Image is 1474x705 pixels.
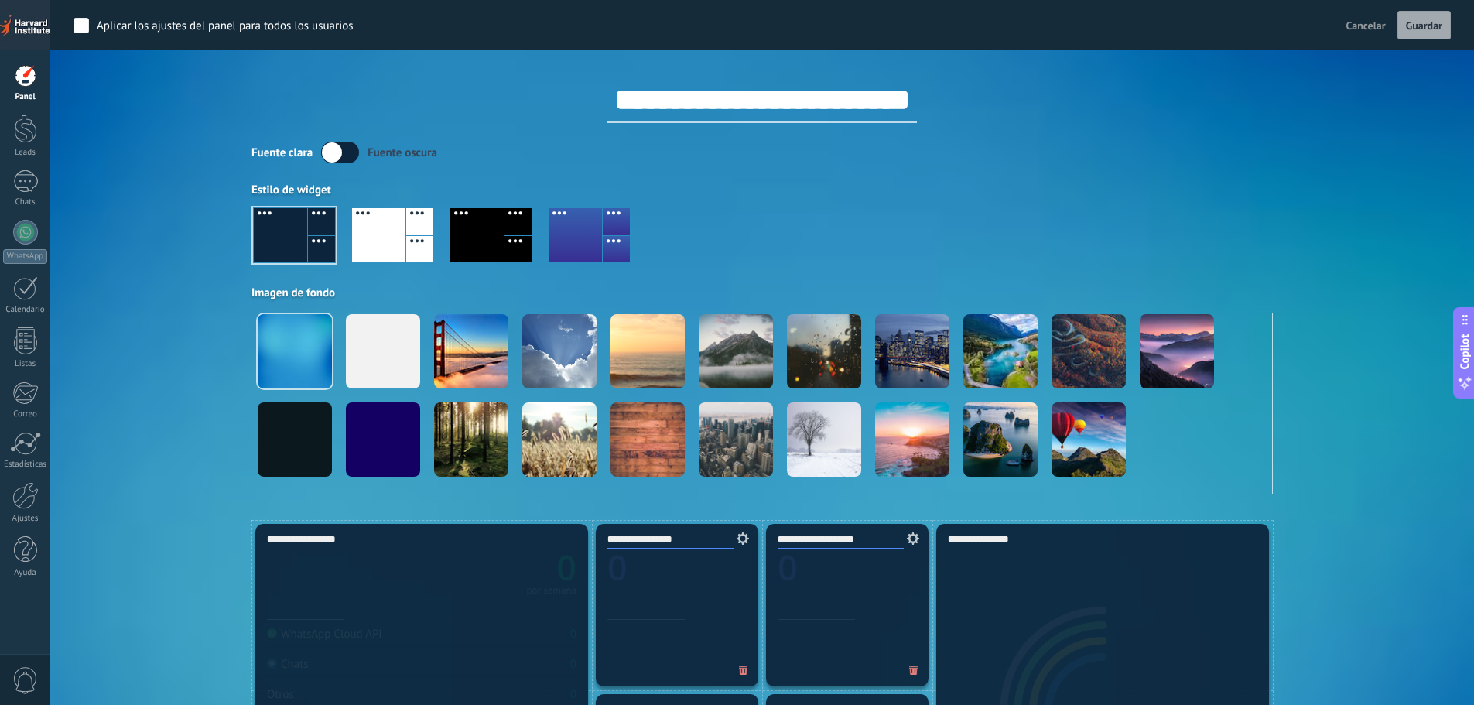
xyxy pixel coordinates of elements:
div: Fuente clara [251,145,313,160]
div: Aplicar los ajustes del panel para todos los usuarios [97,19,354,34]
div: Estadísticas [3,460,48,470]
div: Imagen de fondo [251,286,1273,300]
div: Fuente oscura [368,145,437,160]
button: Cancelar [1340,14,1392,37]
span: Copilot [1457,334,1472,369]
span: Cancelar [1346,19,1386,33]
div: Listas [3,359,48,369]
div: Correo [3,409,48,419]
div: Calendario [3,305,48,315]
div: Ayuda [3,568,48,578]
div: WhatsApp [3,249,47,264]
button: Guardar [1397,11,1451,40]
div: Estilo de widget [251,183,1273,197]
div: Leads [3,148,48,158]
div: Panel [3,92,48,102]
span: Guardar [1406,20,1442,31]
div: Ajustes [3,514,48,524]
div: Chats [3,197,48,207]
